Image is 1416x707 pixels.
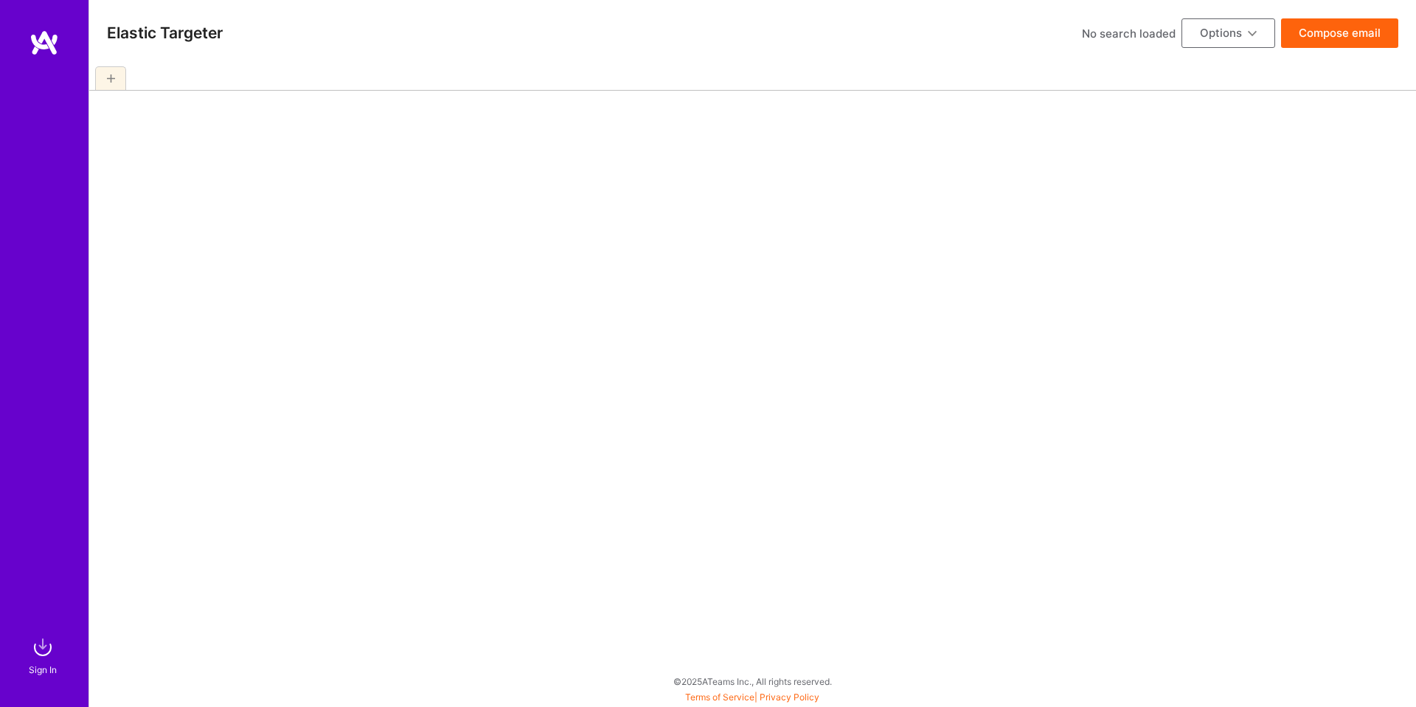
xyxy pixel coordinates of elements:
[107,24,223,42] h3: Elastic Targeter
[1248,29,1257,38] i: icon ArrowDownBlack
[29,662,57,678] div: Sign In
[29,29,59,56] img: logo
[685,692,819,703] span: |
[28,633,58,662] img: sign in
[760,692,819,703] a: Privacy Policy
[1082,26,1176,41] div: No search loaded
[31,633,58,678] a: sign inSign In
[1181,18,1275,48] button: Options
[107,74,115,83] i: icon Plus
[88,663,1416,700] div: © 2025 ATeams Inc., All rights reserved.
[685,692,754,703] a: Terms of Service
[1281,18,1398,48] button: Compose email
